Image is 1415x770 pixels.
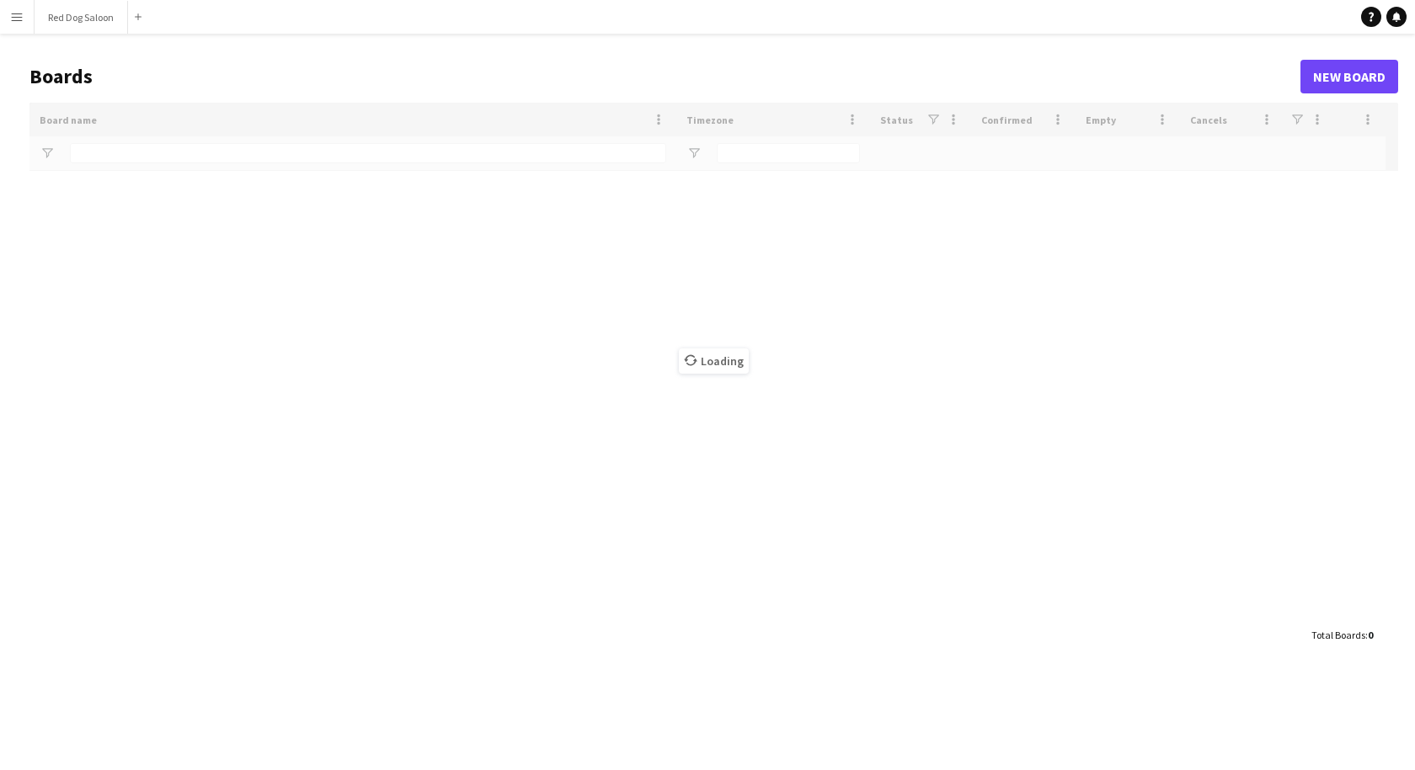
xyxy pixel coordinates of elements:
span: Total Boards [1311,629,1365,641]
div: : [1311,619,1373,651]
span: 0 [1368,629,1373,641]
button: Red Dog Saloon [35,1,128,34]
a: New Board [1300,60,1398,93]
span: Loading [679,348,749,374]
h1: Boards [29,64,1300,89]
